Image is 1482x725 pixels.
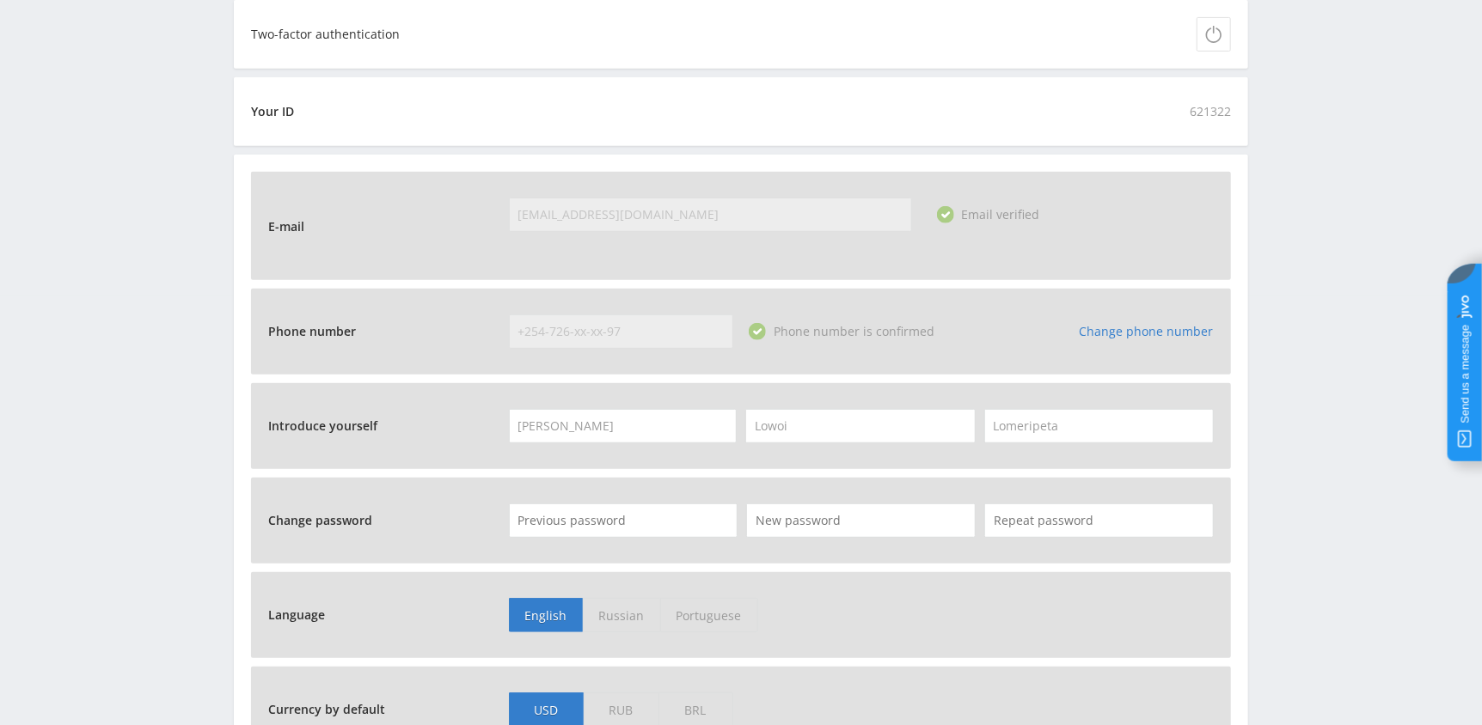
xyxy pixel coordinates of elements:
[268,314,364,349] span: Phone number
[268,210,313,244] span: E-mail
[268,409,386,443] span: Introduce yourself
[1080,323,1214,339] a: Change phone number
[268,503,381,538] span: Change password
[1190,94,1231,129] span: 621322
[509,409,738,443] input: Name
[251,105,294,119] div: Your ID
[268,598,334,632] span: Language
[509,503,738,538] input: Previous password
[984,409,1214,443] input: Middle name
[660,598,758,632] span: Portuguese
[583,598,660,632] span: Russian
[251,27,400,41] div: Two-factor authentication
[962,206,1040,222] span: Email verified
[774,323,934,339] span: Phone number is confirmed
[509,598,583,632] span: English
[984,503,1214,538] input: Repeat password
[746,503,976,538] input: New password
[745,409,975,443] input: Last Name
